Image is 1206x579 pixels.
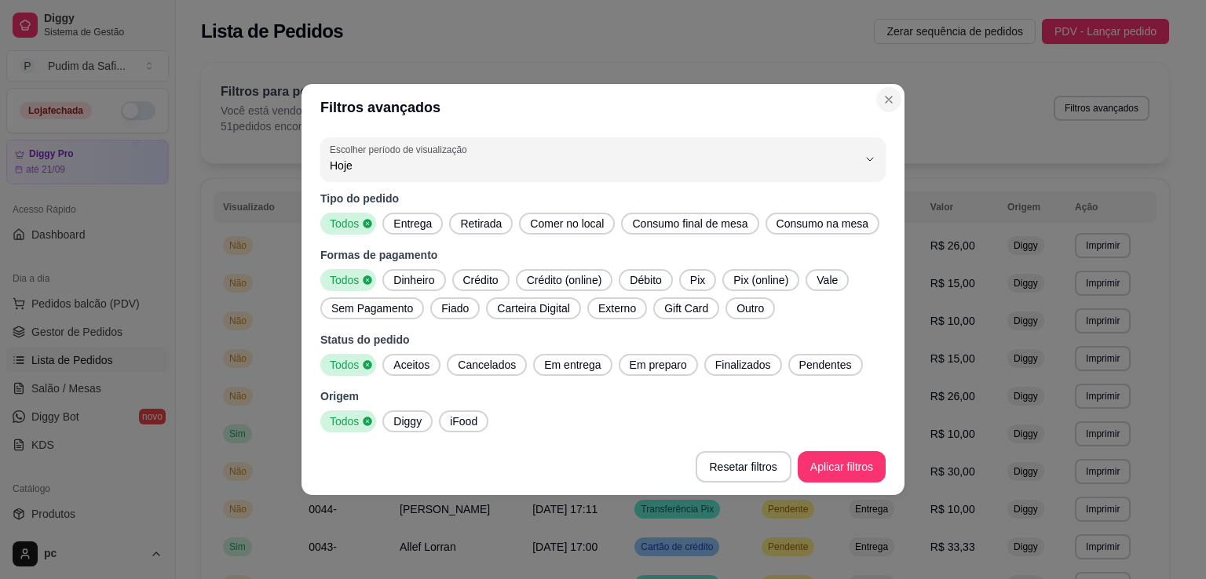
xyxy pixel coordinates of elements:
[619,354,698,376] button: Em preparo
[626,216,754,231] span: Consumo final de mesa
[323,357,362,373] span: Todos
[810,272,844,288] span: Vale
[320,191,886,206] p: Tipo do pedido
[730,300,770,316] span: Outro
[653,297,719,319] button: Gift Card
[452,269,510,291] button: Crédito
[382,410,433,432] button: Diggy
[320,332,886,348] p: Status do pedido
[387,413,428,429] span: Diggy
[538,357,607,373] span: Em entrega
[788,354,863,376] button: Pendentes
[623,272,667,288] span: Débito
[435,300,475,316] span: Fiado
[457,272,505,288] span: Crédito
[524,216,610,231] span: Comer no local
[766,213,880,235] button: Consumo na mesa
[320,410,376,432] button: Todos
[301,84,904,131] header: Filtros avançados
[320,388,886,404] p: Origem
[387,357,436,373] span: Aceitos
[330,143,472,156] label: Escolher período de visualização
[382,213,443,235] button: Entrega
[516,269,613,291] button: Crédito (online)
[320,297,424,319] button: Sem Pagamento
[320,137,886,181] button: Escolher período de visualizaçãoHoje
[449,213,513,235] button: Retirada
[621,213,758,235] button: Consumo final de mesa
[323,216,362,231] span: Todos
[770,216,875,231] span: Consumo na mesa
[439,410,488,432] button: iFood
[592,300,642,316] span: Externo
[876,87,901,112] button: Close
[323,413,362,429] span: Todos
[325,300,419,316] span: Sem Pagamento
[709,357,777,373] span: Finalizados
[798,451,886,482] button: Aplicar filtros
[320,213,376,235] button: Todos
[486,297,581,319] button: Carteira Digital
[387,272,440,288] span: Dinheiro
[320,269,376,291] button: Todos
[330,158,857,173] span: Hoje
[519,213,615,235] button: Comer no local
[696,451,791,482] button: Resetar filtros
[684,272,711,288] span: Pix
[454,216,508,231] span: Retirada
[521,272,608,288] span: Crédito (online)
[387,216,438,231] span: Entrega
[658,300,714,316] span: Gift Card
[679,269,716,291] button: Pix
[587,297,647,319] button: Externo
[806,269,849,291] button: Vale
[382,269,445,291] button: Dinheiro
[447,354,527,376] button: Cancelados
[727,272,795,288] span: Pix (online)
[430,297,480,319] button: Fiado
[725,297,775,319] button: Outro
[619,269,672,291] button: Débito
[623,357,693,373] span: Em preparo
[382,354,440,376] button: Aceitos
[320,354,376,376] button: Todos
[722,269,799,291] button: Pix (online)
[793,357,858,373] span: Pendentes
[491,300,576,316] span: Carteira Digital
[444,413,484,429] span: iFood
[451,357,522,373] span: Cancelados
[533,354,612,376] button: Em entrega
[323,272,362,288] span: Todos
[704,354,782,376] button: Finalizados
[320,247,886,263] p: Formas de pagamento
